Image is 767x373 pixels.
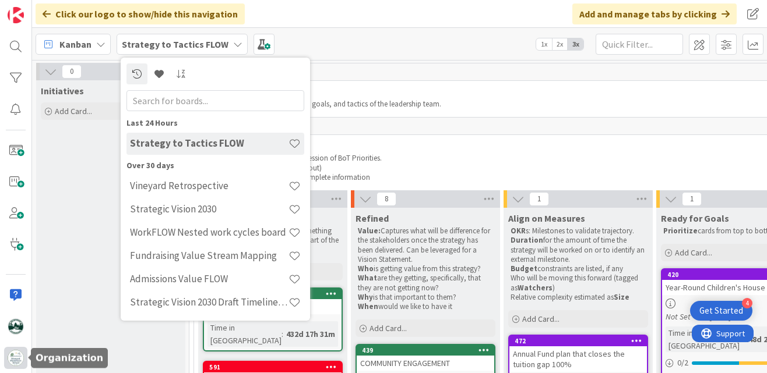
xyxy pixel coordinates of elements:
[511,293,646,302] p: Relative complexity estimated as
[62,65,82,79] span: 0
[8,318,24,335] img: TC
[357,345,494,371] div: 439COMMUNITY ENGAGEMENT
[36,353,103,364] h5: Organization
[207,321,282,347] div: Time in [GEOGRAPHIC_DATA]
[568,38,583,50] span: 3x
[126,90,304,111] input: Search for boards...
[130,250,288,261] h4: Fundraising Value Stream Mapping
[663,226,698,236] strong: Prioritize
[122,38,228,50] b: Strategy to Tactics FLOW
[41,85,84,97] span: Initiatives
[358,293,493,302] p: is that important to them?
[552,38,568,50] span: 2x
[666,326,740,352] div: Time in [GEOGRAPHIC_DATA]
[357,356,494,371] div: COMMUNITY ENGAGEMENT
[362,346,494,354] div: 439
[357,345,494,356] div: 439
[518,283,553,293] strong: Watchers
[24,2,53,16] span: Support
[130,137,288,149] h4: Strategy to Tactics FLOW
[509,336,647,346] div: 472
[126,117,304,129] div: Last 24 Hours
[8,350,24,366] img: avatar
[130,180,288,191] h4: Vineyard Retrospective
[282,328,283,340] span: :
[522,314,560,324] span: Add Card...
[130,296,288,308] h4: Strategic Vision 2030 Draft Timeline [DATE]
[614,292,629,302] strong: Size
[515,337,647,345] div: 472
[204,362,342,372] div: 591
[283,328,338,340] div: 432d 17h 31m
[36,3,245,24] div: Click our logo to show/hide this navigation
[682,192,702,206] span: 1
[358,226,493,264] p: Captures what will be difference for the stakeholders once the strategy has been delivered. Can b...
[511,273,646,293] p: Who will be moving this forward (tagged as )
[511,226,526,236] strong: OKR
[508,212,585,224] span: Align on Measures
[699,305,743,317] div: Get Started
[358,292,373,302] strong: Why
[370,323,407,333] span: Add Card...
[661,212,729,224] span: Ready for Goals
[677,357,688,369] span: 0 / 2
[358,273,493,293] p: are they getting, specifically, that they are not getting now?
[511,236,646,264] p: for the amount of time the strategy will be worked on or to identify an external milestone.
[130,203,288,215] h4: Strategic Vision 2030
[690,301,752,321] div: Open Get Started checklist, remaining modules: 4
[358,301,378,311] strong: When
[511,235,543,245] strong: Duration
[377,192,396,206] span: 8
[511,264,646,273] p: constraints are listed, if any
[675,247,712,258] span: Add Card...
[358,302,493,311] p: would we like to have it
[356,212,389,224] span: Refined
[529,192,549,206] span: 1
[8,7,24,23] img: Visit kanbanzone.com
[59,37,92,51] span: Kanban
[130,226,288,238] h4: WorkFLOW Nested work cycles board
[358,226,381,236] strong: Value:
[209,363,342,371] div: 591
[358,273,377,283] strong: What
[511,264,537,273] strong: Budget
[511,226,646,236] p: s: Milestones to validate trajectory.
[358,264,493,273] p: is getting value from this strategy?
[536,38,552,50] span: 1x
[358,264,374,273] strong: Who
[509,346,647,372] div: Annual Fund plan that closes the tuition gap 100%
[572,3,737,24] div: Add and manage tabs by clicking
[509,336,647,372] div: 472Annual Fund plan that closes the tuition gap 100%
[130,273,288,285] h4: Admissions Value FLOW
[55,106,92,116] span: Add Card...
[126,159,304,172] div: Over 30 days
[596,34,683,55] input: Quick Filter...
[666,311,691,322] i: Not Set
[742,298,752,308] div: 4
